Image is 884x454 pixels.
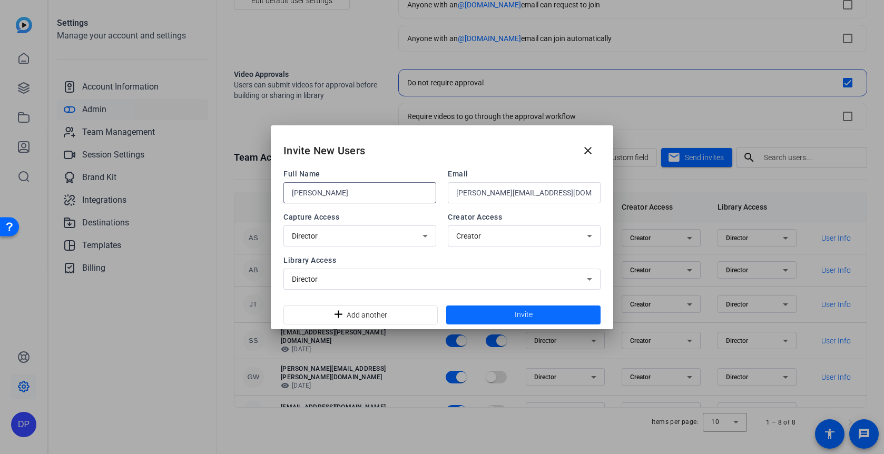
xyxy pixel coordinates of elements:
[448,169,601,179] span: Email
[347,305,387,325] span: Add another
[292,232,318,240] span: Director
[456,186,592,199] input: Enter email...
[448,212,601,222] span: Creator Access
[292,275,318,283] span: Director
[283,169,436,179] span: Full Name
[283,305,438,324] button: Add another
[446,305,601,324] button: Invite
[332,308,342,321] mat-icon: add
[292,186,428,199] input: Enter name...
[283,212,436,222] span: Capture Access
[283,255,601,265] span: Library Access
[582,144,594,157] mat-icon: close
[515,309,533,320] span: Invite
[456,232,481,240] span: Creator
[283,142,365,159] h2: Invite New Users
